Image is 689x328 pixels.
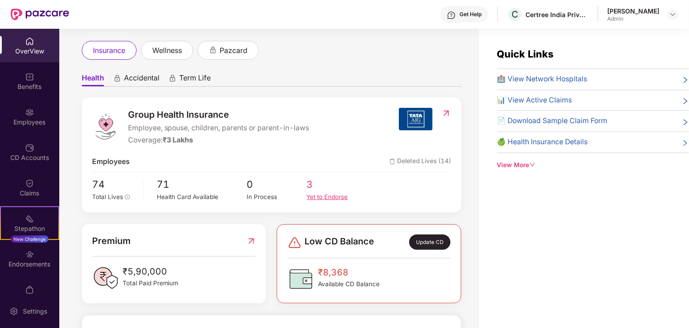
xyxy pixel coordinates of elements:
div: animation [113,74,121,82]
div: Coverage: [128,135,309,146]
span: wellness [152,45,182,56]
img: svg+xml;base64,PHN2ZyBpZD0iSGVscC0zMngzMiIgeG1sbnM9Imh0dHA6Ly93d3cudzMub3JnLzIwMDAvc3ZnIiB3aWR0aD... [447,11,456,20]
span: pazcard [220,45,247,56]
span: 3 [307,177,367,192]
img: svg+xml;base64,PHN2ZyB4bWxucz0iaHR0cDovL3d3dy53My5vcmcvMjAwMC9zdmciIHdpZHRoPSIyMSIgaGVpZ2h0PSIyMC... [25,214,34,223]
span: 0 [247,177,306,192]
img: svg+xml;base64,PHN2ZyBpZD0iRGFuZ2VyLTMyeDMyIiB4bWxucz0iaHR0cDovL3d3dy53My5vcmcvMjAwMC9zdmciIHdpZH... [287,235,302,250]
div: Settings [20,307,50,316]
span: Accidental [124,73,159,86]
span: Group Health Insurance [128,108,309,122]
span: Available CD Balance [318,279,380,289]
div: Certree India Private Limited [526,10,588,19]
span: Low CD Balance [305,235,374,250]
span: Health [82,73,104,86]
span: Total Paid Premium [123,279,179,288]
img: svg+xml;base64,PHN2ZyBpZD0iQmVuZWZpdHMiIHhtbG5zPSJodHRwOi8vd3d3LnczLm9yZy8yMDAwL3N2ZyIgd2lkdGg9Ij... [25,72,34,81]
span: Deleted Lives (14) [389,156,451,168]
img: RedirectIcon [442,109,451,118]
div: animation [209,46,217,54]
div: Update CD [409,235,450,250]
span: ₹5,90,000 [123,265,179,279]
img: CDBalanceIcon [287,266,314,293]
span: ₹8,368 [318,266,380,279]
span: 🏥 View Network Hospitals [497,74,587,85]
img: svg+xml;base64,PHN2ZyBpZD0iTXlfT3JkZXJzIiBkYXRhLW5hbWU9Ik15IE9yZGVycyIgeG1sbnM9Imh0dHA6Ly93d3cudz... [25,285,34,294]
div: View More [497,160,689,170]
div: Stepathon [1,224,58,233]
img: svg+xml;base64,PHN2ZyBpZD0iSG9tZSIgeG1sbnM9Imh0dHA6Ly93d3cudzMub3JnLzIwMDAvc3ZnIiB3aWR0aD0iMjAiIG... [25,37,34,46]
span: ₹3 Lakhs [163,136,194,144]
img: New Pazcare Logo [11,9,69,20]
span: right [682,138,689,148]
span: Total Lives [92,193,123,200]
img: insurerIcon [399,108,433,130]
img: PaidPremiumIcon [92,265,119,292]
img: logo [92,113,119,140]
span: info-circle [125,195,130,200]
img: svg+xml;base64,PHN2ZyBpZD0iQ2xhaW0iIHhtbG5zPSJodHRwOi8vd3d3LnczLm9yZy8yMDAwL3N2ZyIgd2lkdGg9IjIwIi... [25,179,34,188]
img: deleteIcon [389,159,395,164]
img: RedirectIcon [247,234,256,248]
span: 🍏 Health Insurance Details [497,137,588,148]
div: animation [168,74,177,82]
span: Employees [92,156,130,168]
span: down [530,162,536,168]
div: New Challenge [11,235,49,243]
span: C [512,9,518,20]
img: svg+xml;base64,PHN2ZyBpZD0iRW5kb3JzZW1lbnRzIiB4bWxucz0iaHR0cDovL3d3dy53My5vcmcvMjAwMC9zdmciIHdpZH... [25,250,34,259]
span: 📄 Download Sample Claim Form [497,115,608,127]
div: [PERSON_NAME] [607,7,659,15]
span: Quick Links [497,48,554,60]
span: 📊 View Active Claims [497,95,572,106]
div: Get Help [459,11,481,18]
span: Employee, spouse, children, parents or parent-in-laws [128,123,309,134]
span: 74 [92,177,137,192]
div: Admin [607,15,659,22]
span: Term Life [179,73,211,86]
span: right [682,75,689,85]
div: Health Card Available [157,192,247,202]
span: right [682,117,689,127]
span: Premium [92,234,131,248]
div: Yet to Endorse [307,192,367,202]
img: svg+xml;base64,PHN2ZyBpZD0iRHJvcGRvd24tMzJ4MzIiIHhtbG5zPSJodHRwOi8vd3d3LnczLm9yZy8yMDAwL3N2ZyIgd2... [669,11,676,18]
img: svg+xml;base64,PHN2ZyBpZD0iU2V0dGluZy0yMHgyMCIgeG1sbnM9Imh0dHA6Ly93d3cudzMub3JnLzIwMDAvc3ZnIiB3aW... [9,307,18,316]
span: insurance [93,45,125,56]
div: In Process [247,192,306,202]
img: svg+xml;base64,PHN2ZyBpZD0iQ0RfQWNjb3VudHMiIGRhdGEtbmFtZT0iQ0QgQWNjb3VudHMiIHhtbG5zPSJodHRwOi8vd3... [25,143,34,152]
img: svg+xml;base64,PHN2ZyBpZD0iRW1wbG95ZWVzIiB4bWxucz0iaHR0cDovL3d3dy53My5vcmcvMjAwMC9zdmciIHdpZHRoPS... [25,108,34,117]
span: right [682,97,689,106]
span: 71 [157,177,247,192]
